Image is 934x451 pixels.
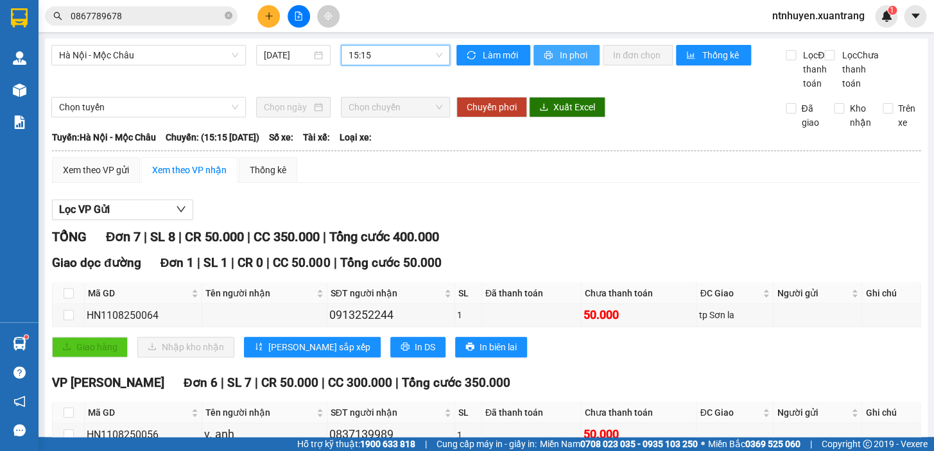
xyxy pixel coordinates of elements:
[910,10,921,22] span: caret-down
[85,304,202,327] td: HN1108250064
[415,340,435,354] span: In DS
[244,337,381,357] button: sort-ascending[PERSON_NAME] sắp xếp
[331,286,442,300] span: SĐT người nhận
[482,402,582,423] th: Đã thanh toán
[238,255,263,270] span: CR 0
[582,283,697,304] th: Chưa thanh toán
[184,375,218,390] span: Đơn 6
[184,229,243,244] span: CR 50.000
[166,130,259,144] span: Chuyến: (15:15 [DATE])
[700,286,760,300] span: ĐC Giao
[13,51,26,65] img: warehouse-icon
[303,130,330,144] span: Tài xế:
[13,83,26,97] img: warehouse-icon
[227,375,252,390] span: SL 7
[253,229,319,244] span: CC 350.000
[698,308,771,322] div: tp Sơn la
[269,130,293,144] span: Số xe:
[59,46,238,65] span: Hà Nội - Mộc Châu
[143,229,146,244] span: |
[482,283,582,304] th: Đã thanh toán
[533,45,600,65] button: printerIn phơi
[881,10,892,22] img: icon-new-feature
[176,204,186,214] span: down
[777,405,849,420] span: Người gửi
[85,423,202,446] td: HN1108250056
[331,405,442,420] span: SĐT người nhận
[327,423,456,446] td: 0837139989
[59,201,110,217] span: Lọc VP Gửi
[205,405,314,420] span: Tên người nhận
[836,48,882,90] span: Lọc Chưa thanh toán
[483,48,520,62] span: Làm mới
[322,375,325,390] span: |
[401,342,410,352] span: printer
[52,132,156,142] b: Tuyến: Hà Nội - Mộc Châu
[796,101,824,130] span: Đã giao
[225,12,232,19] span: close-circle
[294,12,303,21] span: file-add
[246,229,250,244] span: |
[349,98,442,117] span: Chọn chuyến
[52,200,193,220] button: Lọc VP Gửi
[480,340,517,354] span: In biên lai
[264,12,273,21] span: plus
[317,5,340,28] button: aim
[810,437,812,451] span: |
[584,425,695,443] div: 50.000
[327,304,456,327] td: 0913252244
[88,286,189,300] span: Mã GD
[329,229,438,244] span: Tổng cước 400.000
[197,255,200,270] span: |
[203,255,228,270] span: SL 1
[53,12,62,21] span: search
[13,424,26,436] span: message
[261,375,318,390] span: CR 50.000
[553,100,595,114] span: Xuất Excel
[676,45,751,65] button: bar-chartThống kê
[465,342,474,352] span: printer
[87,427,200,443] div: HN1108250056
[467,51,478,61] span: sync
[137,337,234,357] button: downloadNhập kho nhận
[893,101,921,130] span: Trên xe
[59,98,238,117] span: Chọn tuyến
[52,229,87,244] span: TỔNG
[13,337,26,350] img: warehouse-icon
[322,229,325,244] span: |
[13,395,26,407] span: notification
[264,48,312,62] input: 11/08/2025
[580,439,698,449] strong: 0708 023 035 - 0935 103 250
[324,12,333,21] span: aim
[863,439,872,448] span: copyright
[204,425,325,443] div: v. anh
[686,51,697,61] span: bar-chart
[455,283,481,304] th: SL
[360,439,415,449] strong: 1900 633 818
[777,286,849,300] span: Người gửi
[329,306,453,324] div: 0913252244
[225,10,232,22] span: close-circle
[862,283,921,304] th: Ghi chú
[52,337,128,357] button: uploadGiao hàng
[152,163,227,177] div: Xem theo VP nhận
[340,130,372,144] span: Loại xe:
[13,366,26,379] span: question-circle
[708,437,800,451] span: Miền Bắc
[544,51,555,61] span: printer
[455,337,527,357] button: printerIn biên lai
[250,163,286,177] div: Thống kê
[529,97,605,117] button: downloadXuất Excel
[202,423,327,446] td: v. anh
[63,163,129,177] div: Xem theo VP gửi
[87,307,200,323] div: HN1108250064
[349,46,442,65] span: 15:15
[890,6,894,15] span: 1
[52,255,141,270] span: Giao dọc đường
[333,255,336,270] span: |
[254,342,263,352] span: sort-ascending
[700,405,760,420] span: ĐC Giao
[297,437,415,451] span: Hỗ trợ kỹ thuật:
[24,335,28,339] sup: 1
[268,340,370,354] span: [PERSON_NAME] sắp xếp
